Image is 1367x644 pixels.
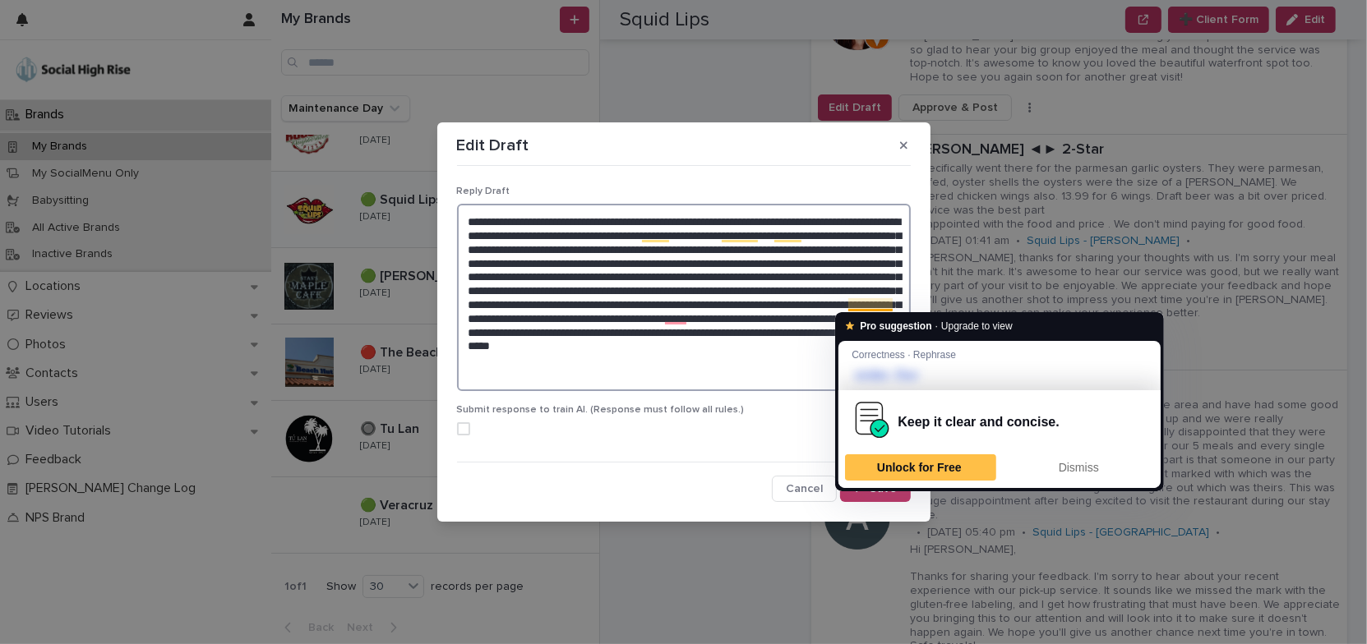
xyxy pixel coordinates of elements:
button: Cancel [772,476,837,502]
span: Submit response to train AI. (Response must follow all rules.) [457,405,745,415]
p: Edit Draft [457,136,529,155]
textarea: To enrich screen reader interactions, please activate Accessibility in Grammarly extension settings [457,204,911,391]
span: Cancel [786,483,823,494]
span: Reply Draft [457,186,510,196]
